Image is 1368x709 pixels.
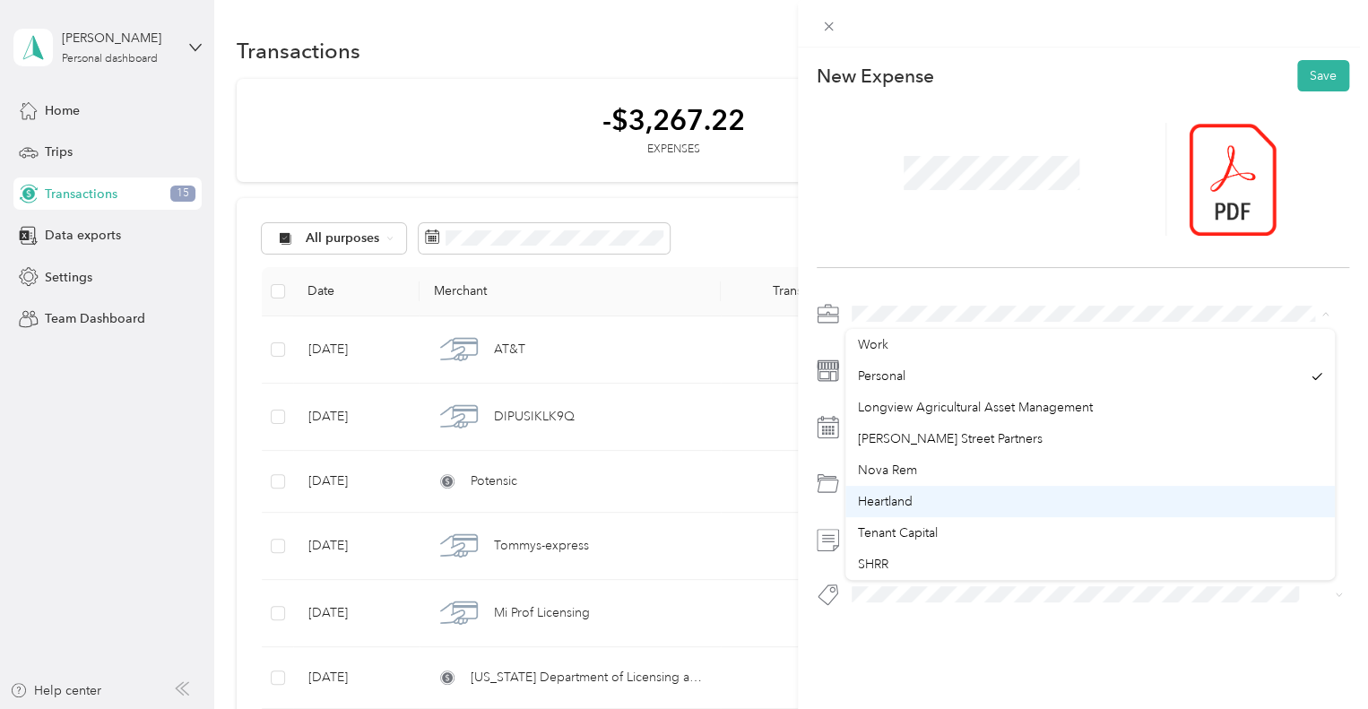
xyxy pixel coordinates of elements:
[1268,609,1368,709] iframe: Everlance-gr Chat Button Frame
[858,463,917,478] span: Nova Rem
[858,368,905,384] span: Personal
[858,337,888,352] span: Work
[858,525,938,540] span: Tenant Capital
[1297,60,1349,91] button: Save
[817,64,934,89] p: New Expense
[858,494,913,509] span: Heartland
[858,557,888,572] span: SHRR
[858,400,1093,415] span: Longview Agricultural Asset Management
[858,431,1043,446] span: [PERSON_NAME] Street Partners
